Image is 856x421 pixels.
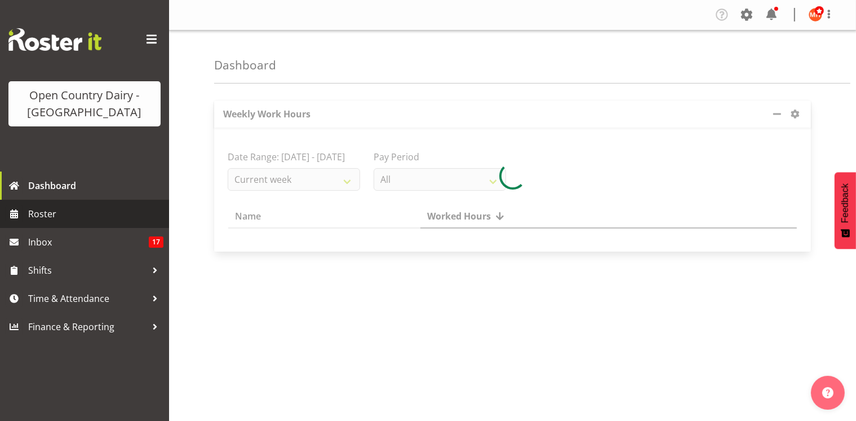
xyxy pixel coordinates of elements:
[28,318,147,335] span: Finance & Reporting
[214,59,276,72] h4: Dashboard
[822,387,833,398] img: help-xxl-2.png
[149,236,163,248] span: 17
[28,262,147,279] span: Shifts
[28,290,147,307] span: Time & Attendance
[8,28,101,51] img: Rosterit website logo
[28,205,163,222] span: Roster
[28,177,163,194] span: Dashboard
[840,183,850,223] span: Feedback
[835,172,856,249] button: Feedback - Show survey
[809,8,822,21] img: milkreception-horotiu8286.jpg
[20,87,149,121] div: Open Country Dairy - [GEOGRAPHIC_DATA]
[28,234,149,251] span: Inbox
